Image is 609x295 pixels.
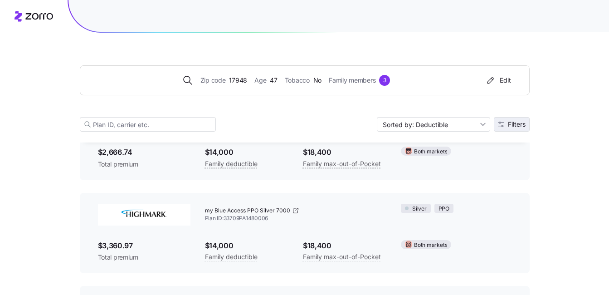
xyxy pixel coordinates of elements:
[270,75,277,85] span: 47
[329,75,375,85] span: Family members
[229,75,247,85] span: 17948
[98,253,190,262] span: Total premium
[254,75,266,85] span: Age
[205,207,290,215] span: my Blue Access PPO Silver 7000
[80,117,216,132] input: Plan ID, carrier etc.
[98,240,190,251] span: $3,360.97
[303,240,386,251] span: $18,400
[98,147,190,158] span: $2,666.74
[377,117,490,132] input: Sort by
[303,251,381,262] span: Family max-out-of-Pocket
[205,215,387,222] span: Plan ID: 33709PA1480006
[205,158,258,169] span: Family deductible
[205,240,288,251] span: $14,000
[379,75,390,86] div: 3
[412,205,427,213] span: Silver
[200,75,226,85] span: Zip code
[303,147,386,158] span: $18,400
[485,76,511,85] div: Edit
[98,204,190,226] img: Highmark BlueCross BlueShield
[494,117,530,132] button: Filters
[98,160,190,169] span: Total premium
[438,205,449,213] span: PPO
[508,121,526,128] span: Filters
[303,158,381,169] span: Family max-out-of-Pocket
[313,75,322,85] span: No
[482,73,515,88] button: Edit
[205,251,258,262] span: Family deductible
[205,147,288,158] span: $14,000
[414,241,447,250] span: Both markets
[285,75,310,85] span: Tobacco
[414,147,447,156] span: Both markets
